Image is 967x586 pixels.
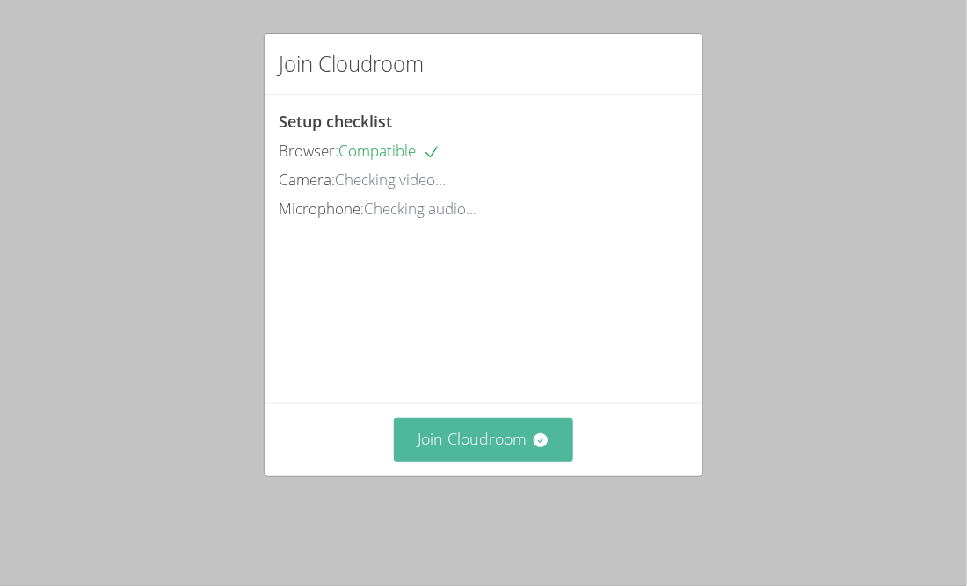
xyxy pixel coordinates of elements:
span: Checking audio... [364,199,476,219]
span: Setup checklist [279,111,392,132]
h2: Join Cloudroom [279,48,424,80]
span: Microphone: [279,199,364,219]
span: Browser: [279,141,338,161]
span: Camera: [279,170,335,190]
span: Compatible [338,141,440,161]
button: Join Cloudroom [394,418,574,461]
span: Checking video... [335,170,446,190]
